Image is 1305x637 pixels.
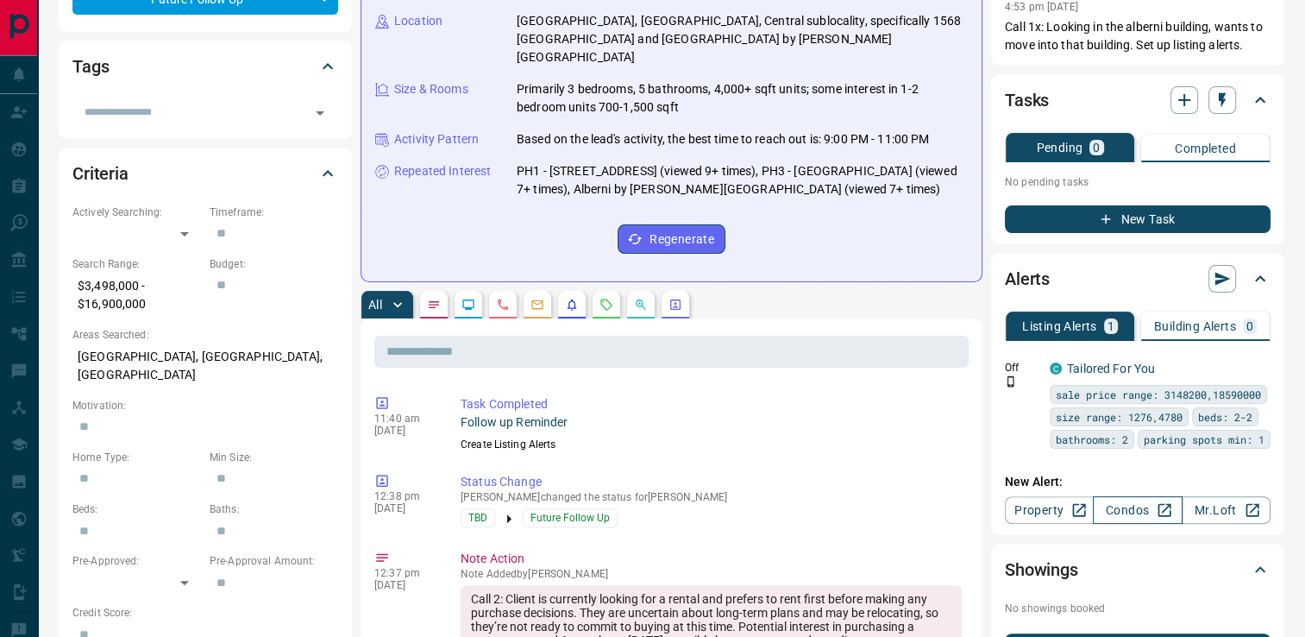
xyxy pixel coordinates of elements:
[1005,169,1270,195] p: No pending tasks
[210,553,338,569] p: Pre-Approval Amount:
[72,553,201,569] p: Pre-Approved:
[565,298,579,312] svg: Listing Alerts
[1005,375,1017,388] svg: Push Notification Only
[1067,362,1155,375] a: Tailored For You
[461,413,962,432] p: Follow up Reminder
[1056,386,1261,403] span: sale price range: 3148200,18590000
[1093,496,1182,524] a: Condos
[368,299,382,311] p: All
[72,398,338,413] p: Motivation:
[72,605,338,621] p: Credit Score:
[668,298,682,312] svg: Agent Actions
[210,450,338,465] p: Min Size:
[72,272,201,318] p: $3,498,000 - $16,900,000
[1005,1,1078,13] p: 4:53 pm [DATE]
[1005,360,1039,375] p: Off
[1005,79,1270,121] div: Tasks
[374,413,435,425] p: 11:40 am
[496,298,510,312] svg: Calls
[634,298,648,312] svg: Opportunities
[517,80,968,117] p: Primarily 3 bedrooms, 5 bathrooms, 4,000+ sqft units; some interest in 1-2 bedroom units 700-1,50...
[427,298,441,312] svg: Notes
[1005,549,1270,590] div: Showings
[394,162,491,180] p: Repeated Interest
[394,12,442,30] p: Location
[1056,408,1183,426] span: size range: 1276,4780
[517,130,929,148] p: Based on the lead's activity, the best time to reach out is: 9:00 PM - 11:00 PM
[374,579,435,591] p: [DATE]
[1022,320,1097,332] p: Listing Alerts
[72,205,201,220] p: Actively Searching:
[1154,320,1236,332] p: Building Alerts
[72,53,109,80] h2: Tags
[308,101,332,125] button: Open
[72,46,338,87] div: Tags
[517,162,968,199] p: PH1 - [STREET_ADDRESS] (viewed 9+ times), PH3 - [GEOGRAPHIC_DATA] (viewed 7+ times), Alberni by [...
[1198,408,1252,426] span: beds: 2-2
[1005,601,1270,616] p: No showings booked
[1005,265,1050,293] h2: Alerts
[1005,86,1049,114] h2: Tasks
[1005,205,1270,233] button: New Task
[72,343,338,389] p: [GEOGRAPHIC_DATA], [GEOGRAPHIC_DATA], [GEOGRAPHIC_DATA]
[72,501,201,517] p: Beds:
[374,502,435,514] p: [DATE]
[1107,320,1114,332] p: 1
[72,450,201,465] p: Home Type:
[461,395,962,413] p: Task Completed
[461,550,962,568] p: Note Action
[1050,363,1062,375] div: condos.ca
[72,327,338,343] p: Areas Searched:
[210,205,338,220] p: Timeframe:
[468,509,487,527] span: TBD
[72,153,338,194] div: Criteria
[374,567,435,579] p: 12:37 pm
[530,298,544,312] svg: Emails
[461,298,475,312] svg: Lead Browsing Activity
[1005,496,1094,524] a: Property
[210,256,338,272] p: Budget:
[1175,142,1236,155] p: Completed
[72,256,201,272] p: Search Range:
[461,568,962,580] p: Note Added by [PERSON_NAME]
[1056,431,1128,448] span: bathrooms: 2
[210,501,338,517] p: Baths:
[1093,142,1100,154] p: 0
[1005,18,1270,54] p: Call 1x: Looking in the alberni building, wants to move into that building. Set up listing alerts.
[618,224,725,254] button: Regenerate
[1005,258,1270,300] div: Alerts
[530,509,610,527] span: Future Follow Up
[1182,496,1270,524] a: Mr.Loft
[461,491,962,503] p: [PERSON_NAME] changed the status for [PERSON_NAME]
[1036,142,1082,154] p: Pending
[72,160,129,187] h2: Criteria
[1005,473,1270,491] p: New Alert:
[1246,320,1253,332] p: 0
[374,425,435,437] p: [DATE]
[517,12,968,66] p: [GEOGRAPHIC_DATA], [GEOGRAPHIC_DATA], Central sublocality, specifically 1568 [GEOGRAPHIC_DATA] an...
[1005,556,1078,583] h2: Showings
[599,298,613,312] svg: Requests
[461,437,962,452] p: Create Listing Alerts
[461,473,962,491] p: Status Change
[394,80,468,98] p: Size & Rooms
[1144,431,1264,448] span: parking spots min: 1
[394,130,479,148] p: Activity Pattern
[374,490,435,502] p: 12:38 pm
